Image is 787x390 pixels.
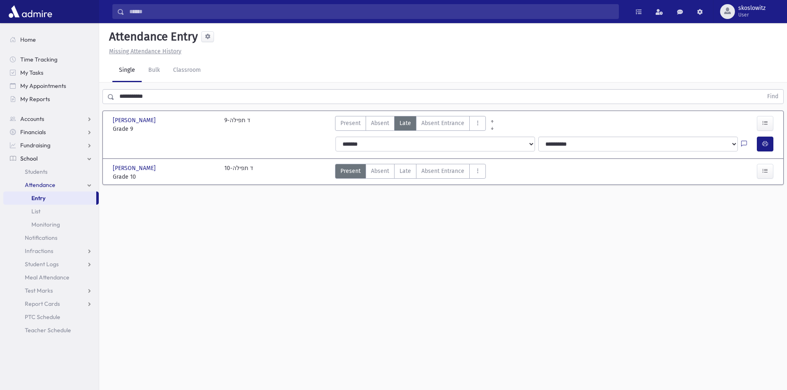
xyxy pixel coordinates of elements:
[25,313,60,321] span: PTC Schedule
[166,59,207,82] a: Classroom
[399,167,411,175] span: Late
[3,324,99,337] a: Teacher Schedule
[25,260,59,268] span: Student Logs
[3,152,99,165] a: School
[20,95,50,103] span: My Reports
[20,142,50,149] span: Fundraising
[20,56,57,63] span: Time Tracking
[3,271,99,284] a: Meal Attendance
[20,36,36,43] span: Home
[124,4,618,19] input: Search
[106,48,181,55] a: Missing Attendance History
[113,173,216,181] span: Grade 10
[762,90,783,104] button: Find
[25,181,55,189] span: Attendance
[3,218,99,231] a: Monitoring
[3,244,99,258] a: Infractions
[335,116,486,133] div: AttTypes
[3,284,99,297] a: Test Marks
[3,165,99,178] a: Students
[224,164,253,181] div: 10-ד תפילה
[25,326,71,334] span: Teacher Schedule
[25,234,57,241] span: Notifications
[3,79,99,92] a: My Appointments
[421,119,464,128] span: Absent Entrance
[3,297,99,310] a: Report Cards
[25,168,48,175] span: Students
[3,125,99,139] a: Financials
[112,59,142,82] a: Single
[3,139,99,152] a: Fundraising
[31,194,45,202] span: Entry
[31,208,40,215] span: List
[3,310,99,324] a: PTC Schedule
[113,116,157,125] span: [PERSON_NAME]
[7,3,54,20] img: AdmirePro
[20,128,46,136] span: Financials
[738,12,766,18] span: User
[3,92,99,106] a: My Reports
[3,231,99,244] a: Notifications
[371,119,389,128] span: Absent
[335,164,486,181] div: AttTypes
[20,69,43,76] span: My Tasks
[25,274,69,281] span: Meal Attendance
[3,112,99,125] a: Accounts
[3,53,99,66] a: Time Tracking
[421,167,464,175] span: Absent Entrance
[20,155,38,162] span: School
[340,167,361,175] span: Present
[371,167,389,175] span: Absent
[20,115,44,123] span: Accounts
[3,205,99,218] a: List
[113,164,157,173] span: [PERSON_NAME]
[3,258,99,271] a: Student Logs
[113,125,216,133] span: Grade 9
[738,5,766,12] span: skoslowitz
[25,287,53,294] span: Test Marks
[3,178,99,191] a: Attendance
[142,59,166,82] a: Bulk
[340,119,361,128] span: Present
[224,116,250,133] div: 9-ד תפילה
[3,33,99,46] a: Home
[25,247,53,255] span: Infractions
[25,300,60,307] span: Report Cards
[109,48,181,55] u: Missing Attendance History
[3,191,96,205] a: Entry
[20,82,66,90] span: My Appointments
[399,119,411,128] span: Late
[106,30,198,44] h5: Attendance Entry
[31,221,60,228] span: Monitoring
[3,66,99,79] a: My Tasks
